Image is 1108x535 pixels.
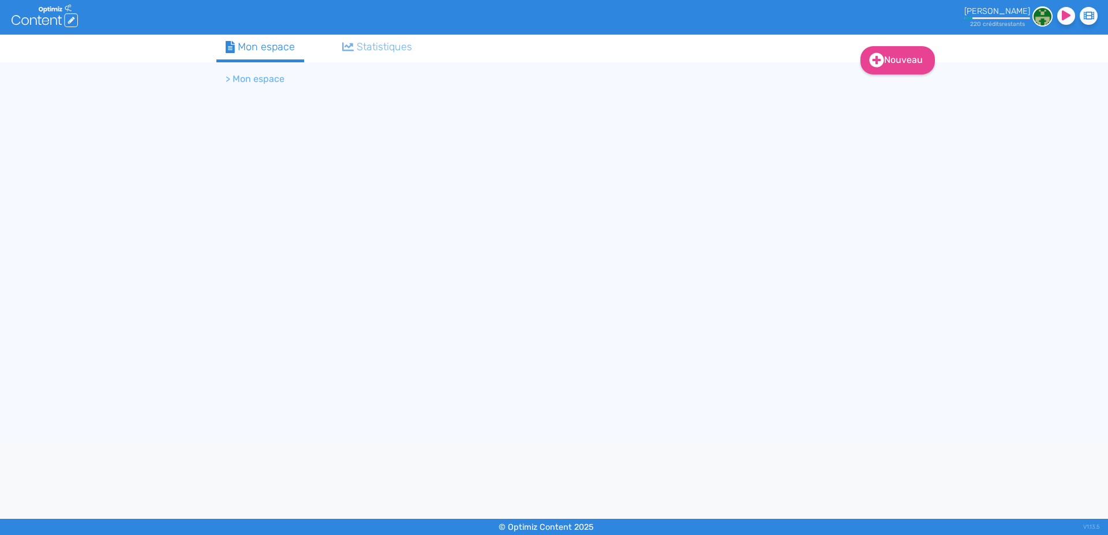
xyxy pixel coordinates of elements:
span: s [999,20,1002,28]
div: Statistiques [342,39,413,55]
nav: breadcrumb [216,65,793,93]
a: Statistiques [333,35,422,59]
li: > Mon espace [226,72,285,86]
small: 220 crédit restant [970,20,1025,28]
a: Nouveau [860,46,935,74]
div: [PERSON_NAME] [964,6,1030,16]
div: V1.13.5 [1083,519,1099,535]
a: Mon espace [216,35,304,62]
div: Mon espace [226,39,295,55]
img: 6adefb463699458b3a7e00f487fb9d6a [1032,6,1053,27]
span: s [1022,20,1025,28]
small: © Optimiz Content 2025 [499,522,594,532]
